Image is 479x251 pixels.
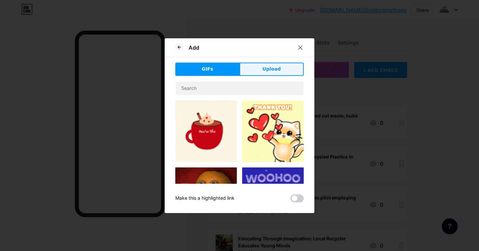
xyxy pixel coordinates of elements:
img: Gihpy [175,167,237,214]
img: Gihpy [242,167,304,229]
input: Search [176,82,303,95]
button: Upload [239,63,304,76]
button: GIFs [175,63,239,76]
span: Upload [262,66,281,73]
div: Make this a highlighted link [175,194,235,202]
div: Add [189,44,199,52]
span: GIFs [202,66,213,73]
img: Gihpy [242,101,304,162]
img: Gihpy [175,101,237,162]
